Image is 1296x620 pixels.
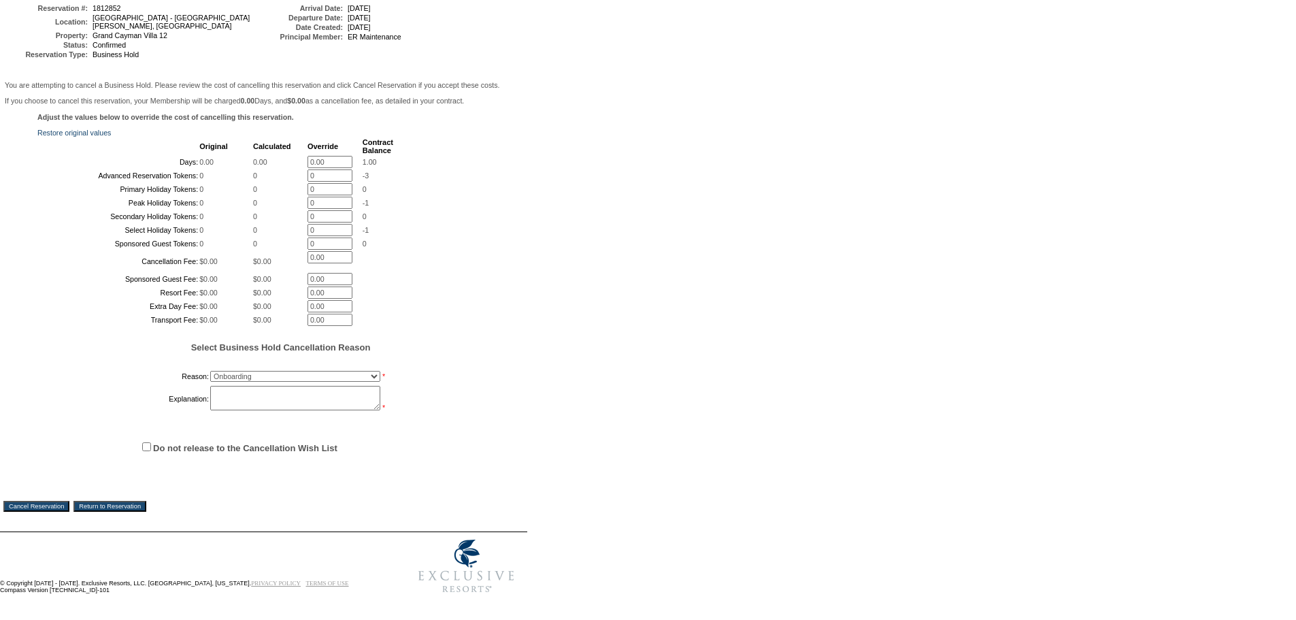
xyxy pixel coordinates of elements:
span: $0.00 [199,289,218,297]
span: 0 [199,212,203,221]
td: Status: [6,41,88,49]
span: 0 [253,212,257,221]
span: 0 [253,240,257,248]
td: Peak Holiday Tokens: [39,197,198,209]
b: Adjust the values below to override the cost of cancelling this reservation. [37,113,294,121]
span: 0 [253,185,257,193]
span: 0.00 [253,158,267,166]
td: Reservation #: [6,4,88,12]
span: $0.00 [199,275,218,283]
img: Exclusive Resorts [405,532,527,600]
td: Days: [39,156,198,168]
td: Reason: [39,368,209,385]
span: 0.00 [199,158,214,166]
td: Date Created: [261,23,343,31]
span: $0.00 [199,302,218,310]
span: 0 [199,199,203,207]
span: [DATE] [348,23,371,31]
b: Calculated [253,142,291,150]
td: Resort Fee: [39,287,198,299]
span: $0.00 [253,289,271,297]
span: $0.00 [199,257,218,265]
span: Confirmed [93,41,126,49]
td: Secondary Holiday Tokens: [39,210,198,223]
td: Primary Holiday Tokens: [39,183,198,195]
span: 0 [253,226,257,234]
span: 0 [363,240,367,248]
a: PRIVACY POLICY [251,580,301,587]
td: Reservation Type: [6,50,88,59]
b: $0.00 [287,97,305,105]
td: Property: [6,31,88,39]
span: $0.00 [199,316,218,324]
span: [GEOGRAPHIC_DATA] - [GEOGRAPHIC_DATA][PERSON_NAME], [GEOGRAPHIC_DATA] [93,14,250,30]
td: Sponsored Guest Tokens: [39,238,198,250]
td: Extra Day Fee: [39,300,198,312]
span: 1.00 [363,158,377,166]
span: 0 [253,199,257,207]
span: 0 [199,185,203,193]
td: Arrival Date: [261,4,343,12]
span: $0.00 [253,257,271,265]
td: Sponsored Guest Fee: [39,273,198,285]
span: $0.00 [253,316,271,324]
span: Grand Cayman Villa 12 [93,31,167,39]
span: 0 [199,172,203,180]
td: Departure Date: [261,14,343,22]
span: 1812852 [93,4,121,12]
span: 0 [363,212,367,221]
span: Business Hold [93,50,139,59]
a: TERMS OF USE [306,580,349,587]
span: [DATE] [348,14,371,22]
span: 0 [199,226,203,234]
td: Cancellation Fee: [39,251,198,272]
input: Return to Reservation [73,501,146,512]
td: Explanation: [39,386,209,412]
td: Transport Fee: [39,314,198,326]
span: [DATE] [348,4,371,12]
h5: Select Business Hold Cancellation Reason [37,342,524,353]
span: 0 [199,240,203,248]
a: Restore original values [37,129,111,137]
p: You are attempting to cancel a Business Hold. Please review the cost of cancelling this reservati... [5,81,522,89]
p: If you choose to cancel this reservation, your Membership will be charged Days, and as a cancella... [5,97,522,105]
input: Cancel Reservation [3,501,69,512]
b: Override [308,142,338,150]
span: $0.00 [253,275,271,283]
b: Original [199,142,228,150]
span: -1 [363,226,369,234]
td: Select Holiday Tokens: [39,224,198,236]
b: 0.00 [241,97,255,105]
td: Location: [6,14,88,30]
span: ER Maintenance [348,33,401,41]
span: 0 [253,172,257,180]
span: -1 [363,199,369,207]
td: Advanced Reservation Tokens: [39,169,198,182]
span: 0 [363,185,367,193]
td: Principal Member: [261,33,343,41]
b: Contract Balance [363,138,393,154]
span: -3 [363,172,369,180]
span: $0.00 [253,302,271,310]
label: Do not release to the Cancellation Wish List [153,443,337,453]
